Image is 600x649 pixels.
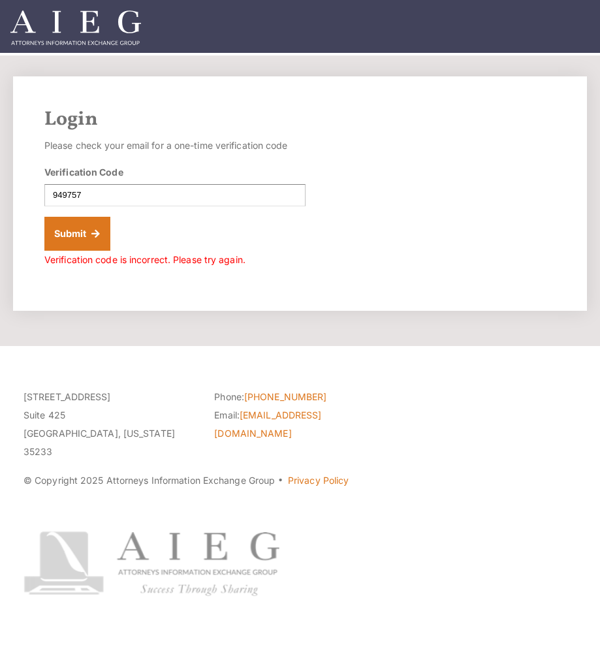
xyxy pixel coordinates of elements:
button: Submit [44,217,110,251]
span: · [277,480,283,486]
span: Verification code is incorrect. Please try again. [44,254,245,265]
img: Attorneys Information Exchange Group logo [24,531,279,596]
p: [STREET_ADDRESS] Suite 425 [GEOGRAPHIC_DATA], [US_STATE] 35233 [24,388,195,461]
p: Please check your email for a one-time verification code [44,136,306,155]
a: [PHONE_NUMBER] [244,391,326,402]
a: Privacy Policy [288,475,349,486]
li: Email: [214,406,385,443]
li: Phone: [214,388,385,406]
img: Attorneys Information Exchange Group [10,10,141,45]
p: © Copyright 2025 Attorneys Information Exchange Group [24,471,576,490]
h2: Login [44,108,556,131]
a: [EMAIL_ADDRESS][DOMAIN_NAME] [214,409,321,439]
label: Verification Code [44,165,123,179]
